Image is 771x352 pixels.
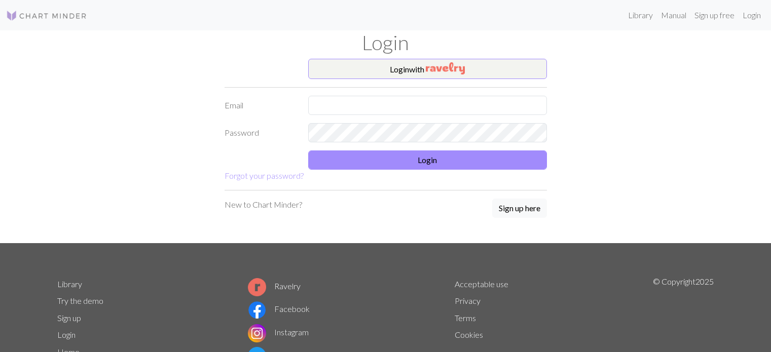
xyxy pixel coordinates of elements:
button: Loginwith [308,59,547,79]
img: Ravelry [426,62,465,74]
a: Login [739,5,765,25]
img: Logo [6,10,87,22]
img: Ravelry logo [248,278,266,296]
label: Email [218,96,302,115]
a: Sign up [57,313,81,323]
a: Try the demo [57,296,103,305]
a: Acceptable use [455,279,508,289]
a: Forgot your password? [225,171,304,180]
a: Privacy [455,296,481,305]
a: Sign up free [690,5,739,25]
a: Library [57,279,82,289]
img: Facebook logo [248,301,266,319]
a: Facebook [248,304,310,314]
a: Login [57,330,76,339]
h1: Login [51,30,720,55]
a: Sign up here [492,199,547,219]
a: Ravelry [248,281,301,291]
label: Password [218,123,302,142]
img: Instagram logo [248,324,266,342]
button: Sign up here [492,199,547,218]
p: New to Chart Minder? [225,199,302,211]
a: Library [624,5,657,25]
button: Login [308,150,547,170]
a: Cookies [455,330,483,339]
a: Instagram [248,327,309,337]
a: Manual [657,5,690,25]
a: Terms [455,313,476,323]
